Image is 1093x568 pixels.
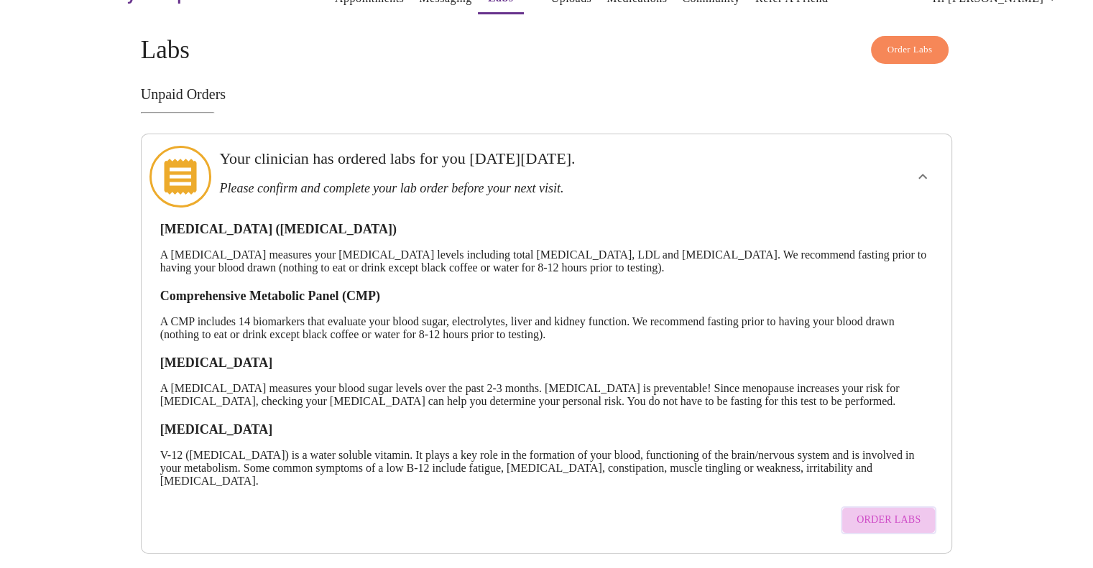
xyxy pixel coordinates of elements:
button: Order Labs [871,36,949,64]
button: show more [905,159,940,194]
span: Order Labs [887,42,933,58]
p: A [MEDICAL_DATA] measures your blood sugar levels over the past 2-3 months. [MEDICAL_DATA] is pre... [160,382,933,408]
p: A [MEDICAL_DATA] measures your [MEDICAL_DATA] levels including total [MEDICAL_DATA], LDL and [MED... [160,248,933,274]
p: V-12 ([MEDICAL_DATA]) is a water soluble vitamin. It plays a key role in the formation of your bl... [160,449,933,488]
h3: Comprehensive Metabolic Panel (CMP) [160,289,933,304]
p: A CMP includes 14 biomarkers that evaluate your blood sugar, electrolytes, liver and kidney funct... [160,315,933,341]
span: Order Labs [857,511,921,529]
h3: [MEDICAL_DATA] ([MEDICAL_DATA]) [160,222,933,237]
h3: Unpaid Orders [141,86,953,103]
h3: [MEDICAL_DATA] [160,422,933,437]
h4: Labs [141,36,953,65]
h3: Your clinician has ordered labs for you [DATE][DATE]. [219,149,795,168]
button: Order Labs [841,506,936,534]
h3: [MEDICAL_DATA] [160,355,933,371]
h3: Please confirm and complete your lab order before your next visit. [219,181,795,196]
a: Order Labs [837,499,940,541]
